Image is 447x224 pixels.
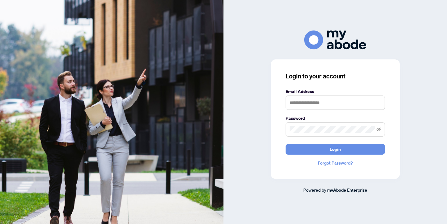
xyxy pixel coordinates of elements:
h3: Login to your account [286,72,385,81]
label: Password [286,115,385,122]
img: ma-logo [304,30,366,49]
button: Login [286,144,385,155]
span: Powered by [303,187,326,193]
a: myAbode [327,187,346,194]
label: Email Address [286,88,385,95]
span: eye-invisible [377,127,381,132]
a: Forgot Password? [286,160,385,166]
span: Enterprise [347,187,367,193]
span: Login [330,144,341,154]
